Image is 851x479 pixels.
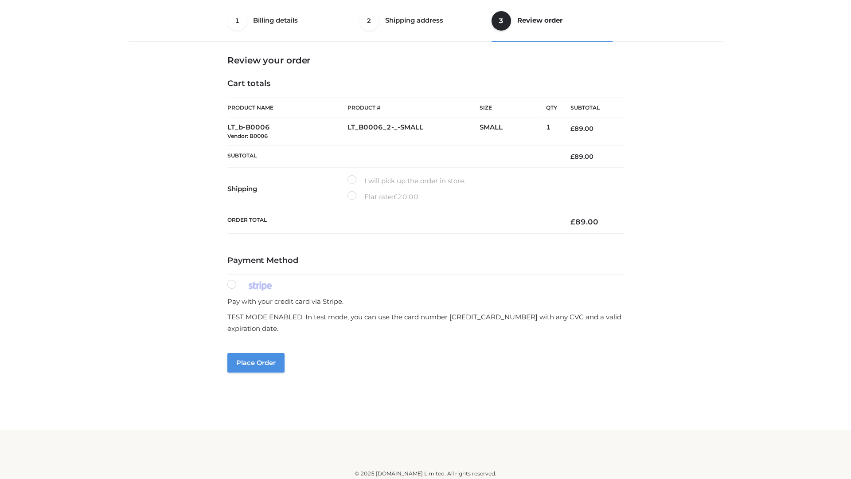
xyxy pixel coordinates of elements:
bdi: 89.00 [570,153,593,161]
h3: Review your order [227,55,624,66]
th: Product # [347,98,480,118]
bdi: 89.00 [570,125,593,133]
th: Subtotal [227,145,557,167]
small: Vendor: B0006 [227,133,268,139]
td: LT_B0006_2-_-SMALL [347,118,480,146]
th: Shipping [227,168,347,210]
th: Product Name [227,98,347,118]
bdi: 89.00 [570,217,598,226]
h4: Payment Method [227,256,624,266]
span: £ [393,192,398,201]
div: © 2025 [DOMAIN_NAME] Limited. All rights reserved. [132,469,719,478]
label: I will pick up the order in store. [347,175,465,187]
p: Pay with your credit card via Stripe. [227,296,624,307]
td: SMALL [480,118,546,146]
th: Qty [546,98,557,118]
span: £ [570,217,575,226]
bdi: 20.00 [393,192,418,201]
span: £ [570,125,574,133]
td: LT_b-B0006 [227,118,347,146]
th: Subtotal [557,98,624,118]
p: TEST MODE ENABLED. In test mode, you can use the card number [CREDIT_CARD_NUMBER] with any CVC an... [227,311,624,334]
th: Size [480,98,542,118]
h4: Cart totals [227,79,624,89]
th: Order Total [227,210,557,234]
label: Flat rate: [347,191,418,203]
span: £ [570,153,574,161]
button: Place order [227,353,285,373]
td: 1 [546,118,557,146]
